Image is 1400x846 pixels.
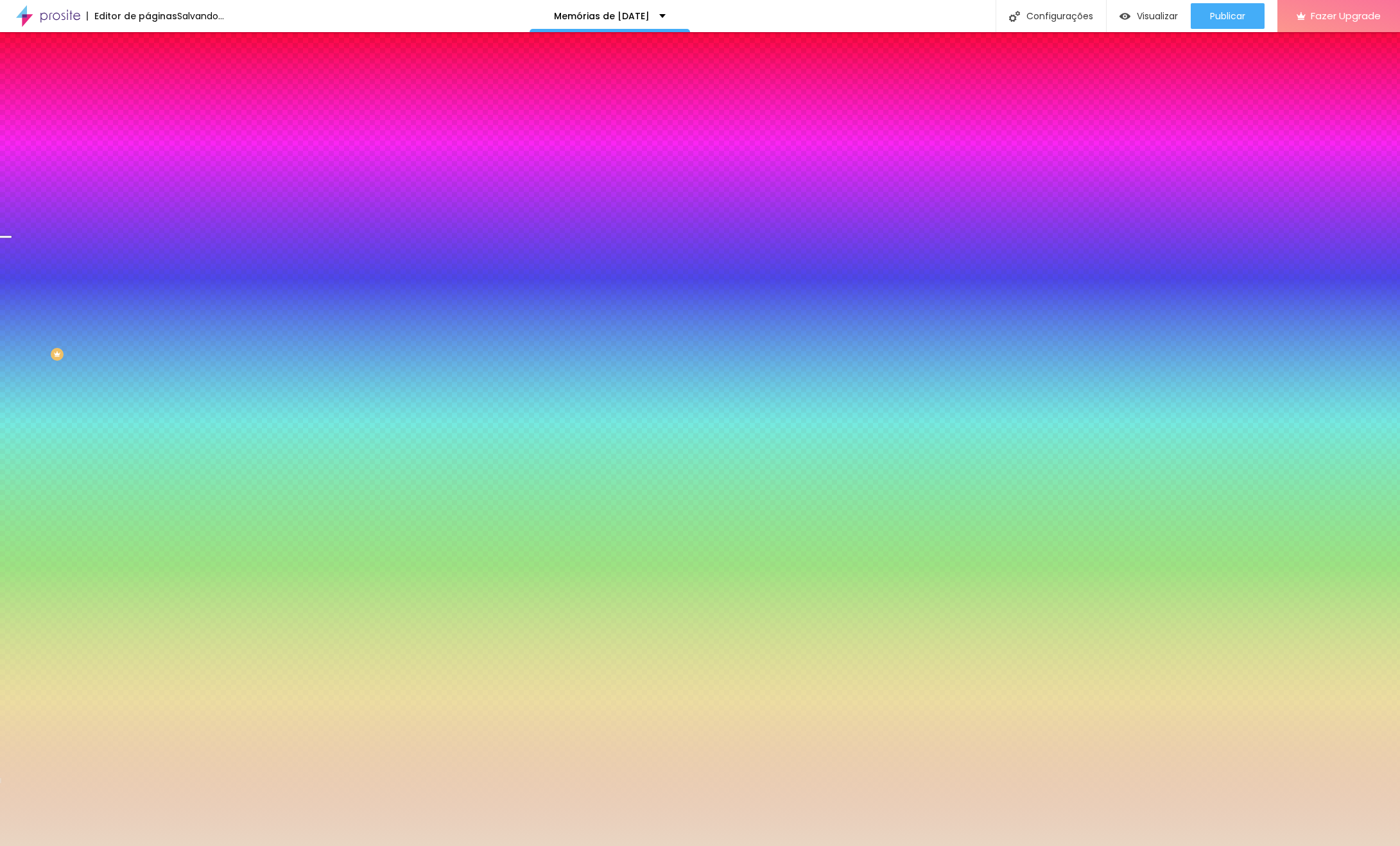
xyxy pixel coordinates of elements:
[554,12,650,21] p: Memórias de [DATE]
[1107,3,1191,29] button: Visualizar
[177,12,224,21] div: Salvando...
[1191,3,1265,29] button: Publicar
[1311,10,1381,21] span: Fazer Upgrade
[1210,11,1245,21] span: Publicar
[87,12,177,21] div: Editor de páginas
[1119,11,1130,22] img: view-1.svg
[1009,11,1020,22] img: Icone
[1137,11,1178,21] span: Visualizar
